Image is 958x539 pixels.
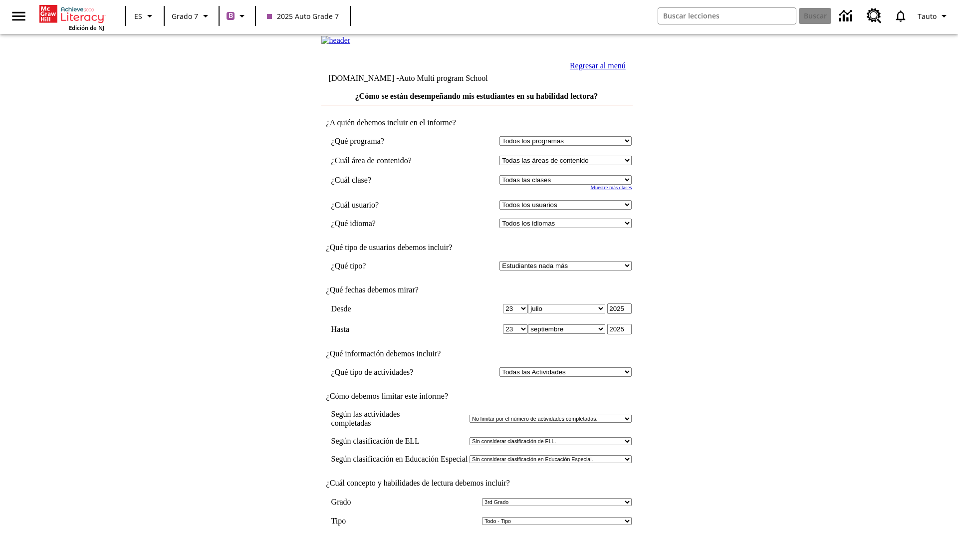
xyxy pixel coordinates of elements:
span: Edición de NJ [69,24,104,31]
td: ¿Qué programa? [331,136,444,146]
span: ES [134,11,142,21]
a: Regresar al menú [570,61,626,70]
span: B [229,9,233,22]
td: Según las actividades completadas [331,410,468,428]
td: ¿Cuál clase? [331,175,444,185]
span: Grado 7 [172,11,198,21]
td: ¿Qué tipo? [331,261,444,270]
button: Lenguaje: ES, Selecciona un idioma [129,7,161,25]
button: Grado: Grado 7, Elige un grado [168,7,216,25]
td: ¿Qué idioma? [331,219,444,228]
td: Según clasificación de ELL [331,437,468,446]
a: Muestre más clases [590,185,632,190]
button: Abrir el menú lateral [4,1,33,31]
td: ¿A quién debemos incluir en el informe? [321,118,632,127]
td: ¿Qué fechas debemos mirar? [321,285,632,294]
a: Notificaciones [888,3,914,29]
td: ¿Qué tipo de usuarios debemos incluir? [321,243,632,252]
a: ¿Cómo se están desempeñando mis estudiantes en su habilidad lectora? [355,92,598,100]
td: Grado [331,498,367,507]
td: ¿Cuál concepto y habilidades de lectura debemos incluir? [321,479,632,488]
td: Tipo [331,517,358,526]
a: Centro de información [833,2,861,30]
nobr: ¿Cuál área de contenido? [331,156,412,165]
td: ¿Cómo debemos limitar este informe? [321,392,632,401]
a: Centro de recursos, Se abrirá en una pestaña nueva. [861,2,888,29]
td: Según clasificación en Educación Especial [331,455,468,464]
span: 2025 Auto Grade 7 [267,11,339,21]
td: ¿Qué tipo de actividades? [331,367,444,377]
td: [DOMAIN_NAME] - [329,74,511,83]
button: Perfil/Configuración [914,7,954,25]
input: Buscar campo [658,8,796,24]
td: ¿Cuál usuario? [331,200,444,210]
nobr: Auto Multi program School [399,74,487,82]
button: Boost El color de la clase es morado/púrpura. Cambiar el color de la clase. [223,7,252,25]
td: Hasta [331,324,444,334]
span: Tauto [918,11,937,21]
td: ¿Qué información debemos incluir? [321,349,632,358]
div: Portada [39,3,104,31]
td: Desde [331,303,444,314]
img: header [321,36,351,45]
